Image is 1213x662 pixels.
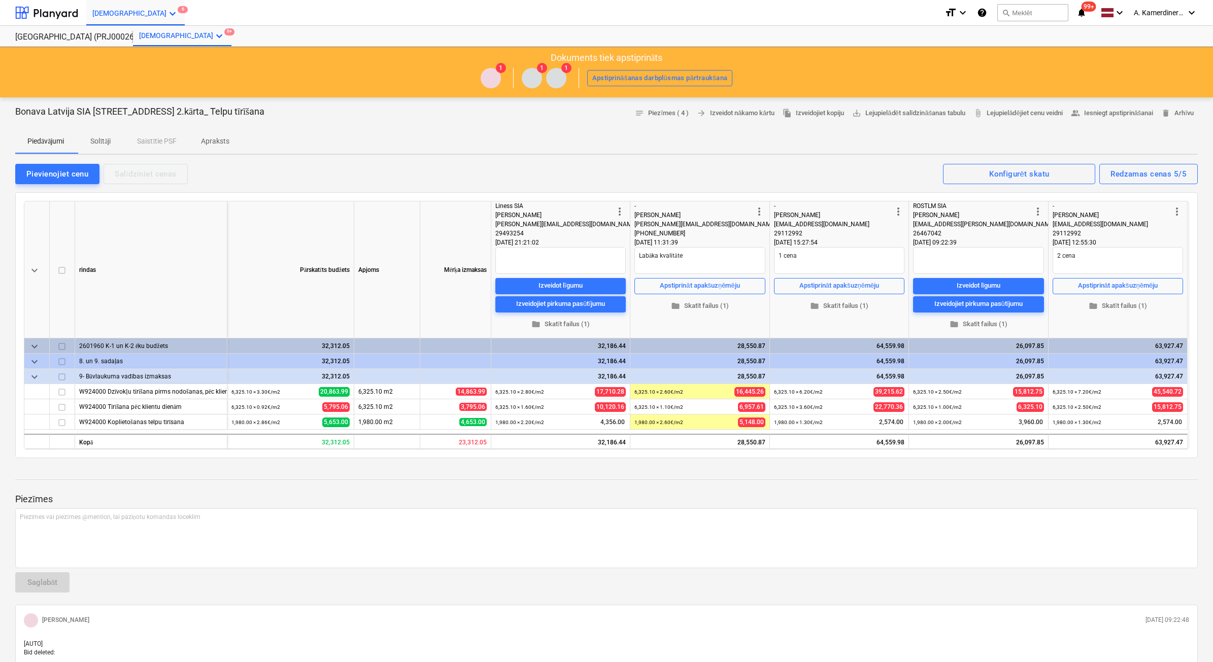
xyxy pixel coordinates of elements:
[957,280,1001,292] div: Izveidot līgumu
[774,211,892,220] div: [PERSON_NAME]
[28,371,41,383] span: keyboard_arrow_down
[1002,9,1010,17] span: search
[354,399,420,414] div: 6,325.10 m2
[213,30,225,42] i: keyboard_arrow_down
[1071,108,1154,119] span: Iesniegt apstiprināšanai
[522,68,542,88] div: Lāsma Erharde
[778,300,900,311] span: Skatīt failus (1)
[1161,108,1194,119] span: Arhīvu
[561,63,571,73] span: 1
[420,434,491,449] div: 23,312.05
[1053,247,1183,274] textarea: 2 cena
[231,389,280,395] small: 6,325.10 × 3.30€ / m2
[595,402,626,412] span: 10,120.16
[231,369,350,384] div: 32,312.05
[774,221,869,228] span: [EMAIL_ADDRESS][DOMAIN_NAME]
[634,277,765,294] button: Apstiprināt apakšuzņēmēju
[977,7,987,19] i: Zināšanu pamats
[1161,109,1170,118] span: delete
[231,354,350,369] div: 32,312.05
[1053,277,1183,294] button: Apstiprināt apakšuzņēmēju
[634,211,753,220] div: [PERSON_NAME]
[1162,613,1213,662] div: Chat Widget
[551,52,663,64] p: Dokuments tiek apstiprināts
[913,277,1044,294] button: Izveidot līgumu
[79,369,223,384] div: 9- Būvlaukuma vadības izmaksas
[774,201,892,211] div: -
[531,320,541,329] span: folder
[913,389,962,395] small: 6,325.10 × 2.50€ / m2
[969,106,1066,121] a: Lejupielādējiet cenu veidni
[1053,420,1101,425] small: 1,980.00 × 1.30€ / m2
[1082,2,1096,12] span: 99+
[24,613,38,628] div: Aleksandrs Kamerdinerovs
[231,420,280,425] small: 1,980.00 × 2.86€ / m2
[783,109,792,118] span: file_copy
[75,434,227,449] div: Kopā
[79,338,223,353] div: 2601960 K-1 un K-2 ēku budžets
[774,389,823,395] small: 6,325.10 × 6.20€ / m2
[774,338,904,354] div: 64,559.98
[79,354,223,368] div: 8. un 9. sadaļas
[495,354,626,369] div: 32,186.44
[973,109,983,118] span: attach_file
[27,136,64,147] p: Piedāvājumi
[945,7,957,19] i: format_size
[1171,205,1183,218] span: more_vert
[630,434,770,449] div: 28,550.87
[989,167,1049,181] div: Konfigurēt skatu
[1053,221,1148,228] span: [EMAIL_ADDRESS][DOMAIN_NAME]
[481,68,501,88] div: Aleksandrs Kamerdinerovs
[1152,387,1183,397] span: 45,540.72
[15,106,264,118] p: Bonava Latvija SIA [STREET_ADDRESS] 2.kārta_ Telpu tīrīšana
[1053,238,1183,247] div: [DATE] 12:55:30
[634,229,753,238] div: [PHONE_NUMBER]
[878,418,904,427] span: 2,574.00
[635,108,689,119] span: Piezīmes ( 4 )
[495,316,626,332] button: Skatīt failus (1)
[634,389,683,395] small: 6,325.10 × 2.60€ / m2
[774,277,904,294] button: Apstiprināt apakšuzņēmēju
[79,384,223,399] div: W924000 Dzīvokļu tīrīšana pirms nodošanas, pēc klientu dienām, logu mazgāšana(pārdodamie m2)
[913,229,1032,238] div: 26467042
[495,404,544,410] small: 6,325.10 × 1.60€ / m2
[660,280,739,292] div: Apstiprināt apakšuzņēmēju
[133,26,231,46] div: [DEMOGRAPHIC_DATA]
[738,402,765,412] span: 6,957.61
[774,298,904,313] button: Skatīt failus (1)
[774,354,904,369] div: 64,559.98
[1099,164,1198,184] button: Redzamas cenas 5/5
[774,229,892,238] div: 29112992
[913,238,1044,247] div: [DATE] 09:22:39
[79,414,223,429] div: W924000 Koplietošanas telpu tīrīsana
[1145,616,1189,624] p: [DATE] 09:22:48
[1013,387,1044,397] span: 15,812.75
[1186,7,1198,19] i: keyboard_arrow_down
[495,369,626,384] div: 32,186.44
[873,402,904,412] span: 22,770.36
[516,298,605,310] div: Izveidojiet pirkuma pasūtījumu
[495,238,626,247] div: [DATE] 21:21:02
[495,211,614,220] div: [PERSON_NAME]
[913,201,1032,211] div: ROSTLM SIA
[227,434,354,449] div: 32,312.05
[227,201,354,338] div: Pārskatīts budžets
[774,404,823,410] small: 6,325.10 × 3.60€ / m2
[1110,167,1187,181] div: Redzamas cenas 5/5
[1152,402,1183,412] span: 15,812.75
[638,300,761,311] span: Skatīt failus (1)
[420,201,491,338] div: Mērķa izmaksas
[1114,7,1126,19] i: keyboard_arrow_down
[15,493,1198,505] p: Piezīmes
[354,414,420,430] div: 1,980.00 m2
[28,340,41,353] span: keyboard_arrow_down
[697,108,774,119] span: Izveidot nākamo kārtu
[319,387,350,397] span: 20,863.99
[495,277,626,294] button: Izveidot līgumu
[1053,354,1183,369] div: 63,927.47
[459,403,487,411] span: 3,795.06
[738,417,765,427] span: 5,148.00
[810,301,819,310] span: folder
[1032,205,1044,218] span: more_vert
[1134,9,1185,17] span: A. Kamerdinerovs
